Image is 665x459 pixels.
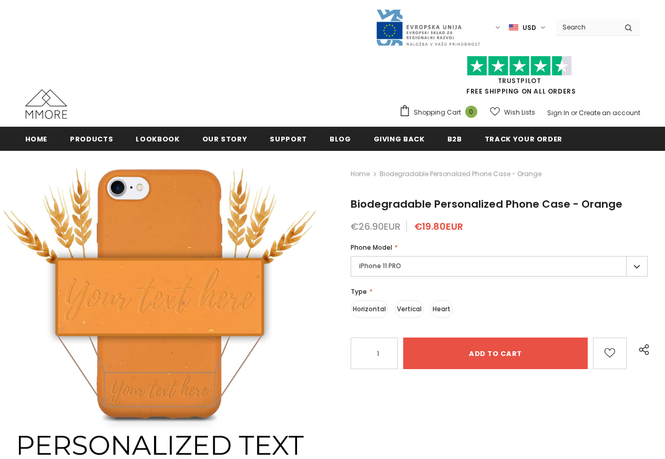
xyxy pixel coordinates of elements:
[25,89,67,119] img: MMORE Cases
[380,168,541,180] span: Biodegradable Personalized Phone Case - Orange
[136,134,179,144] span: Lookbook
[351,300,388,318] label: Horizontal
[136,127,179,150] a: Lookbook
[25,127,48,150] a: Home
[351,220,401,233] span: €26.90EUR
[571,108,577,117] span: or
[467,56,572,76] img: Trust Pilot Stars
[465,106,477,118] span: 0
[431,300,453,318] label: Heart
[270,127,307,150] a: support
[414,107,461,118] span: Shopping Cart
[202,134,248,144] span: Our Story
[485,127,562,150] a: Track your order
[202,127,248,150] a: Our Story
[374,127,425,150] a: Giving back
[414,220,463,233] span: €19.80EUR
[351,168,370,180] a: Home
[70,134,113,144] span: Products
[504,107,535,118] span: Wish Lists
[70,127,113,150] a: Products
[375,8,480,47] img: Javni Razpis
[270,134,307,144] span: support
[579,108,640,117] a: Create an account
[399,60,640,96] span: FREE SHIPPING ON ALL ORDERS
[25,134,48,144] span: Home
[374,134,425,144] span: Giving back
[351,243,392,252] span: Phone Model
[351,256,648,277] label: iPhone 11 PRO
[447,127,462,150] a: B2B
[490,103,535,121] a: Wish Lists
[485,134,562,144] span: Track your order
[403,338,588,369] input: Add to cart
[330,134,351,144] span: Blog
[509,23,518,32] img: USD
[351,197,622,211] span: Biodegradable Personalized Phone Case - Orange
[395,300,424,318] label: Vertical
[375,23,480,32] a: Javni Razpis
[399,105,483,120] a: Shopping Cart 0
[523,23,536,33] span: USD
[547,108,569,117] a: Sign In
[447,134,462,144] span: B2B
[351,287,367,296] span: Type
[556,19,617,35] input: Search Site
[498,76,541,85] a: Trustpilot
[330,127,351,150] a: Blog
